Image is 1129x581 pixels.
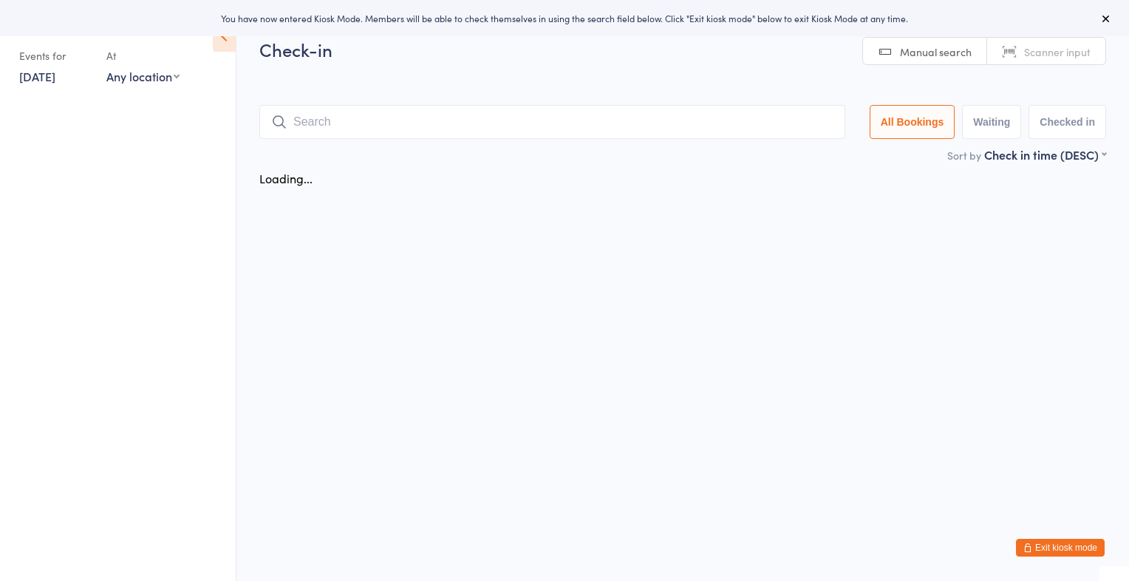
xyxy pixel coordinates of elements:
div: Loading... [259,170,313,186]
button: All Bookings [870,105,955,139]
label: Sort by [947,148,981,163]
div: Any location [106,68,180,84]
div: You have now entered Kiosk Mode. Members will be able to check themselves in using the search fie... [24,12,1105,24]
span: Scanner input [1024,44,1091,59]
a: [DATE] [19,68,55,84]
div: Events for [19,44,92,68]
h2: Check-in [259,37,1106,61]
div: At [106,44,180,68]
span: Manual search [900,44,972,59]
input: Search [259,105,845,139]
button: Checked in [1029,105,1106,139]
button: Exit kiosk mode [1016,539,1105,557]
button: Waiting [962,105,1021,139]
div: Check in time (DESC) [984,146,1106,163]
